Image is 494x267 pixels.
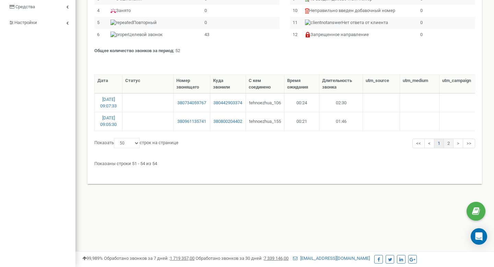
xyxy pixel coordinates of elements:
[110,20,133,26] img: Повторный
[94,17,108,29] td: 5
[108,5,202,17] td: Занято
[400,75,439,93] th: utm_medium
[246,93,284,112] td: tehnoezhua_106
[302,29,417,41] td: Запрещенное направление
[114,138,140,148] select: Показатьстрок на странице
[246,75,284,93] th: С кем соединено
[210,75,246,93] th: Куда звонили
[302,17,417,29] td: Нет ответа от клиента
[174,75,210,93] th: Номер звонящего
[94,5,108,17] td: 4
[176,118,207,125] a: 380961135741
[94,48,475,54] p: : 52
[284,93,319,112] td: 00:24
[417,29,475,41] td: 0
[305,20,342,26] img: Нет ответа от клиента
[202,5,280,17] td: 0
[319,112,363,130] td: 01:46
[246,112,284,130] td: tehnoezhua_155
[202,29,280,41] td: 43
[305,32,310,37] img: Запрещенное направление
[176,100,207,106] a: 380734059767
[290,5,302,17] td: 10
[94,29,108,41] td: 6
[417,5,475,17] td: 0
[110,8,116,14] img: Занято
[319,93,363,112] td: 02:30
[412,139,425,149] a: <<
[94,138,178,148] label: Показать строк на странице
[453,139,463,149] a: >
[14,20,37,25] span: Настройки
[94,158,475,167] div: Показаны строки 51 - 54 из 54
[202,17,280,29] td: 0
[122,75,174,93] th: Статус
[108,17,202,29] td: Повторный
[94,48,173,53] strong: Общее количество звонков за период
[305,8,309,14] img: Неправильно введен добавочный номер
[264,256,289,261] u: 7 339 146,00
[463,139,475,149] a: >>
[290,29,302,41] td: 12
[100,115,117,127] a: [DATE] 09:05:30
[293,256,370,261] a: [EMAIL_ADDRESS][DOMAIN_NAME]
[108,29,202,41] td: Целевой звонок
[439,75,482,93] th: utm_campaign
[284,75,319,93] th: Время ожидания
[104,256,195,261] span: Обработано звонков за 7 дней :
[284,112,319,130] td: 00:21
[319,75,363,93] th: Длительность звонка
[213,118,243,125] a: 380800204402
[434,139,444,149] a: 1
[302,5,417,17] td: Неправильно введен добавочный номер
[196,256,289,261] span: Обработано звонков за 30 дней :
[424,139,434,149] a: <
[290,17,302,29] td: 11
[110,32,128,38] img: Целевой звонок
[417,17,475,29] td: 0
[15,4,35,9] span: Средства
[82,256,103,261] span: 99,989%
[471,228,487,245] div: Open Intercom Messenger
[170,256,195,261] u: 1 719 357,00
[363,75,400,93] th: utm_source
[444,139,454,149] a: 2
[213,100,243,106] a: 380442903374
[95,75,122,93] th: Дата
[100,97,117,108] a: [DATE] 09:07:33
